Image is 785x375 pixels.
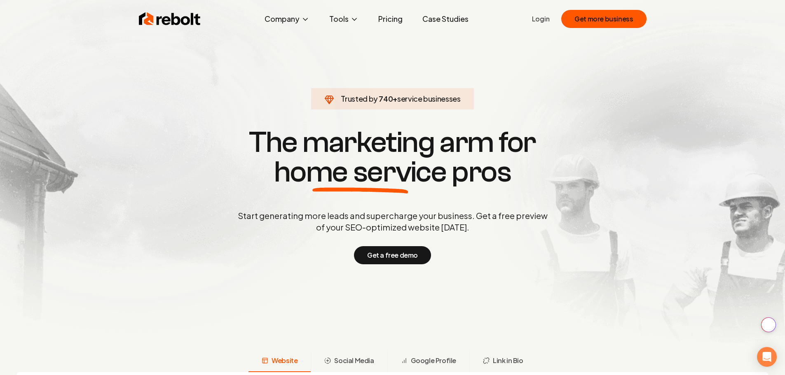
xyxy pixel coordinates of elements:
span: home service [274,157,447,187]
button: Google Profile [387,351,469,372]
img: Rebolt Logo [139,11,201,27]
a: Login [532,14,550,24]
span: Link in Bio [493,356,523,366]
button: Get more business [561,10,646,28]
button: Link in Bio [469,351,537,372]
h1: The marketing arm for pros [195,128,591,187]
div: Open Intercom Messenger [757,347,777,367]
span: Social Media [334,356,374,366]
button: Website [248,351,311,372]
span: service businesses [397,94,461,103]
span: Google Profile [411,356,456,366]
a: Case Studies [416,11,475,27]
p: Start generating more leads and supercharge your business. Get a free preview of your SEO-optimiz... [236,210,549,233]
span: 740 [379,93,393,105]
button: Get a free demo [354,246,431,264]
button: Tools [323,11,365,27]
span: + [393,94,397,103]
a: Pricing [372,11,409,27]
button: Company [258,11,316,27]
span: Trusted by [341,94,377,103]
span: Website [272,356,298,366]
button: Social Media [311,351,387,372]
